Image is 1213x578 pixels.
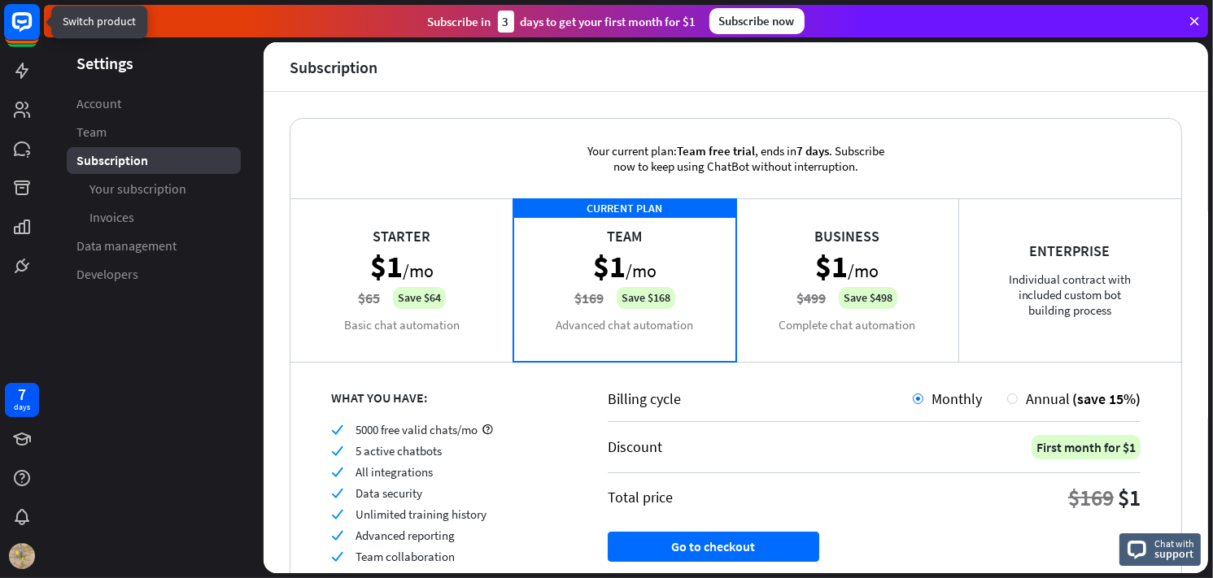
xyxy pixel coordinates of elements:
a: Data management [67,233,241,259]
span: Subscription [76,152,148,169]
div: $169 [1068,483,1114,512]
div: $1 [1118,483,1141,512]
button: Open LiveChat chat widget [13,7,62,55]
div: Your current plan: , ends in . Subscribe now to keep using ChatBot without interruption. [561,119,911,198]
div: Total price [608,488,673,506]
div: Subscribe in days to get your first month for $1 [428,11,696,33]
span: Account [76,95,121,112]
div: 3 [498,11,514,33]
span: Data management [76,237,177,254]
span: Chat with [1154,536,1194,551]
div: Billing cycle [608,389,913,408]
div: First month for $1 [1032,435,1141,459]
span: All integrations [356,464,433,480]
a: 7 days [5,383,39,417]
span: Annual [1026,389,1070,408]
a: Account [67,90,241,117]
span: Monthly [932,389,982,408]
span: Invoices [89,209,134,226]
span: support [1154,546,1194,561]
a: Your subscription [67,176,241,202]
span: Your subscription [89,180,186,198]
i: check [331,445,343,457]
a: Team [67,119,241,146]
div: Subscription [290,58,377,76]
a: Developers [67,261,241,288]
span: (save 15%) [1072,389,1141,408]
i: check [331,550,343,563]
i: check [331,487,343,499]
header: Settings [44,52,264,74]
span: 5 active chatbots [356,443,442,458]
span: Team free trial [677,143,755,159]
span: Unlimited training history [356,506,487,522]
i: check [331,529,343,541]
i: check [331,424,343,436]
div: days [14,402,30,413]
div: 7 [18,387,26,402]
span: Advanced reporting [356,528,455,543]
span: Developers [76,266,138,283]
i: check [331,466,343,478]
div: WHAT YOU HAVE: [331,389,567,406]
span: Team [76,124,107,141]
i: check [331,508,343,520]
span: Data security [356,485,422,501]
span: Team collaboration [356,549,455,564]
span: 5000 free valid chats/mo [356,422,478,437]
div: Subscribe now [709,8,805,34]
div: Discount [608,437,662,456]
span: 7 days [796,143,829,159]
button: Go to checkout [608,532,819,562]
a: Invoices [67,204,241,231]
